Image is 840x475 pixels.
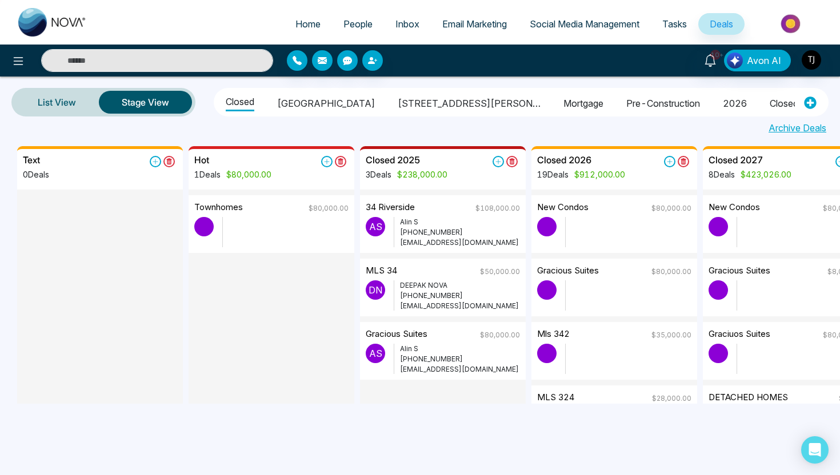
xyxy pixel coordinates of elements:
[194,201,243,217] p: Townhomes
[15,88,99,116] a: List View
[563,92,603,111] li: Mortgage
[400,217,520,227] p: Alin S
[23,168,55,180] p: 0 Deals
[400,291,520,301] p: [PHONE_NUMBER]
[651,13,698,35] a: Tasks
[537,264,599,280] p: Gracious suites
[18,8,87,37] img: Nova CRM Logo
[366,280,385,300] p: D N
[309,203,349,214] p: $80,000.00
[735,170,791,179] span: $423,026.00
[366,264,397,280] p: MLS 34
[518,13,651,35] a: Social Media Management
[400,280,520,291] p: DEEPAK NOVA
[366,201,415,217] p: 34 riverside
[277,92,375,111] li: [GEOGRAPHIC_DATA]
[400,227,520,237] p: [PHONE_NUMBER]
[569,170,625,179] span: $912,000.00
[400,237,520,248] p: [EMAIL_ADDRESS][DOMAIN_NAME]
[366,168,447,180] p: 3 Deals
[651,203,691,214] p: $80,000.00
[709,201,760,217] p: New Condos
[530,18,639,30] span: Social Media Management
[769,121,826,135] a: Archive Deals
[295,18,321,30] span: Home
[750,11,833,37] img: Market-place.gif
[431,13,518,35] a: Email Marketing
[475,203,520,214] p: $108,000.00
[710,50,721,60] span: 10+
[226,90,254,111] li: Closed
[442,18,507,30] span: Email Marketing
[400,364,520,375] p: [EMAIL_ADDRESS][DOMAIN_NAME]
[537,155,591,166] h5: Closed 2026
[400,301,520,311] p: [EMAIL_ADDRESS][DOMAIN_NAME]
[398,92,541,111] li: [STREET_ADDRESS][PERSON_NAME]
[221,170,271,179] span: $80,000.00
[698,13,745,35] a: Deals
[400,354,520,364] p: [PHONE_NUMBER]
[400,344,520,354] p: Alin S
[366,217,385,236] p: A S
[801,436,829,464] div: Open Intercom Messenger
[710,18,733,30] span: Deals
[724,50,791,71] button: Avon AI
[391,170,447,179] span: $238,000.00
[384,13,431,35] a: Inbox
[366,344,385,363] p: A S
[651,267,691,277] p: $80,000.00
[99,91,192,114] button: Stage View
[480,267,520,277] p: $50,000.00
[332,13,384,35] a: People
[652,393,691,404] p: $28,000.00
[343,18,373,30] span: People
[480,330,520,340] p: $80,000.00
[626,92,700,111] li: pre-construction
[395,18,419,30] span: Inbox
[537,168,625,180] p: 19 Deals
[537,201,589,217] p: New Condos
[727,53,743,69] img: Lead Flow
[194,155,209,166] h5: Hot
[537,391,574,407] p: MLS 324
[537,328,570,344] p: mls 342
[366,328,427,344] p: Gracious suites
[709,328,770,344] p: Graciuos suites
[651,330,691,340] p: $35,000.00
[747,54,781,67] span: Avon AI
[709,264,770,280] p: Gracious suites
[697,50,724,70] a: 10+
[284,13,332,35] a: Home
[23,155,40,166] h5: Text
[770,92,807,111] li: closec 2
[662,18,687,30] span: Tasks
[366,155,420,166] h5: Closed 2025
[709,391,788,407] p: DETACHED HOMES
[194,168,271,180] p: 1 Deals
[709,168,791,180] p: 8 Deals
[709,155,763,166] h5: Closed 2027
[802,50,821,70] img: User Avatar
[723,92,747,111] li: 2026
